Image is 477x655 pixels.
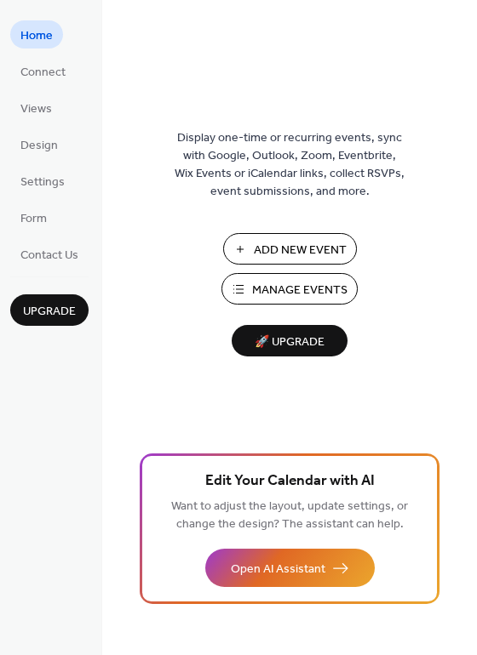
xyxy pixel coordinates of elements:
[175,129,405,201] span: Display one-time or recurring events, sync with Google, Outlook, Zoom, Eventbrite, Wix Events or ...
[254,242,347,259] span: Add New Event
[231,561,325,578] span: Open AI Assistant
[205,549,375,587] button: Open AI Assistant
[10,167,75,195] a: Settings
[232,325,348,356] button: 🚀 Upgrade
[20,100,52,118] span: Views
[23,303,76,321] span: Upgrade
[20,64,66,82] span: Connect
[223,233,357,265] button: Add New Event
[10,57,76,85] a: Connect
[242,331,337,354] span: 🚀 Upgrade
[20,247,78,265] span: Contact Us
[221,273,358,305] button: Manage Events
[10,94,62,122] a: Views
[20,210,47,228] span: Form
[10,240,89,268] a: Contact Us
[205,470,375,493] span: Edit Your Calendar with AI
[20,174,65,191] span: Settings
[10,294,89,326] button: Upgrade
[20,27,53,45] span: Home
[10,130,68,158] a: Design
[20,137,58,155] span: Design
[252,282,348,299] span: Manage Events
[10,203,57,231] a: Form
[10,20,63,48] a: Home
[171,495,408,536] span: Want to adjust the layout, update settings, or change the design? The assistant can help.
